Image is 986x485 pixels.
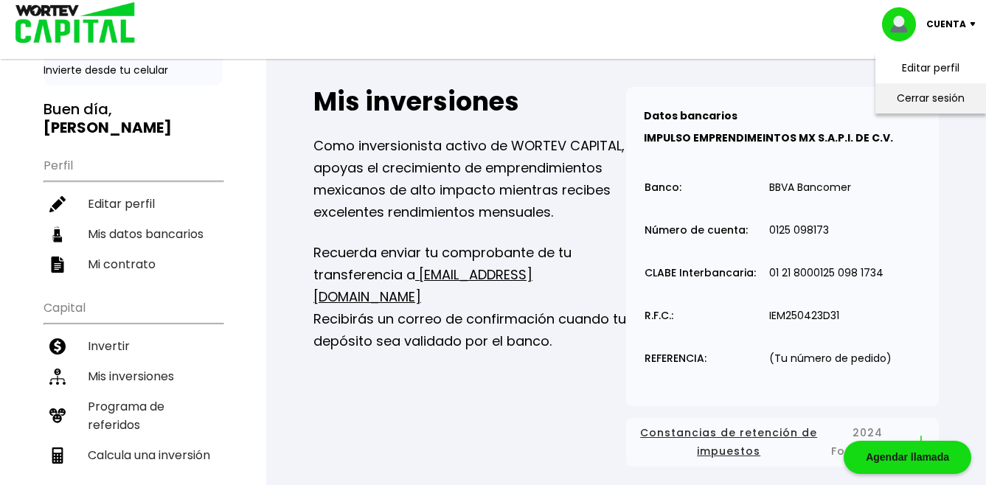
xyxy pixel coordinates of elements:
[645,310,673,321] p: R.F.C.:
[644,108,737,123] b: Datos bancarios
[645,353,706,364] p: REFERENCIA:
[313,87,626,116] h2: Mis inversiones
[645,225,748,236] p: Número de cuenta:
[44,249,223,279] a: Mi contrato
[902,60,959,76] a: Editar perfil
[313,242,626,352] p: Recuerda enviar tu comprobante de tu transferencia a Recibirás un correo de confirmación cuando t...
[844,441,971,474] div: Agendar llamada
[44,331,223,361] a: Invertir
[44,361,223,391] a: Mis inversiones
[638,424,819,461] span: Constancias de retención de impuestos
[645,182,681,193] p: Banco:
[644,130,893,145] b: IMPULSO EMPRENDIMEINTOS MX S.A.P.I. DE C.V.
[769,225,829,236] p: 0125 098173
[44,63,223,78] p: Invierte desde tu celular
[44,117,172,138] b: [PERSON_NAME]
[49,196,66,212] img: editar-icon.952d3147.svg
[769,268,883,279] p: 01 21 8000125 098 1734
[882,7,926,41] img: profile-image
[44,100,223,137] h3: Buen día,
[49,447,66,464] img: calculadora-icon.17d418c4.svg
[49,338,66,355] img: invertir-icon.b3b967d7.svg
[49,369,66,385] img: inversiones-icon.6695dc30.svg
[769,310,839,321] p: IEM250423D31
[645,268,756,279] p: CLABE Interbancaria:
[638,424,927,461] button: Constancias de retención de impuestos2024 Formato zip
[44,219,223,249] a: Mis datos bancarios
[313,135,626,223] p: Como inversionista activo de WORTEV CAPITAL, apoyas el crecimiento de emprendimientos mexicanos d...
[926,13,966,35] p: Cuenta
[49,257,66,273] img: contrato-icon.f2db500c.svg
[769,353,892,364] p: (Tu número de pedido)
[49,226,66,242] img: datos-icon.10cf9172.svg
[44,391,223,440] a: Programa de referidos
[769,182,851,193] p: BBVA Bancomer
[313,265,532,306] a: [EMAIL_ADDRESS][DOMAIN_NAME]
[44,189,223,219] a: Editar perfil
[44,440,223,470] a: Calcula una inversión
[44,149,223,279] ul: Perfil
[966,22,986,27] img: icon-down
[49,408,66,424] img: recomiendanos-icon.9b8e9327.svg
